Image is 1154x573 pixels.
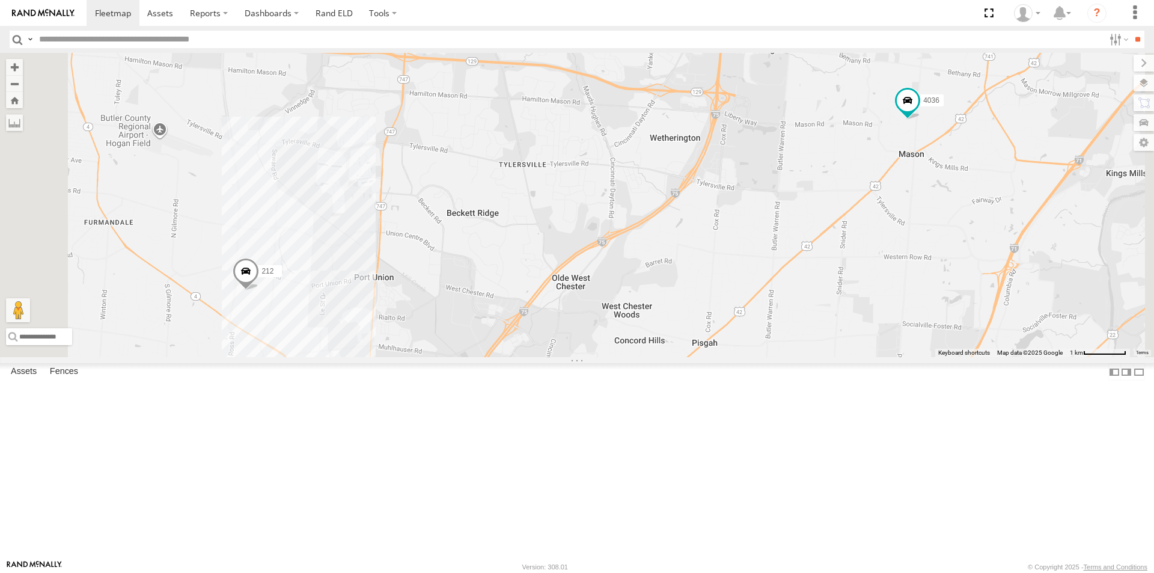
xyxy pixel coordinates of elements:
label: Dock Summary Table to the Right [1120,363,1132,381]
span: 4036 [923,96,939,105]
div: © Copyright 2025 - [1028,563,1147,571]
span: 1 km [1070,349,1083,356]
a: Visit our Website [7,561,62,573]
span: Map data ©2025 Google [997,349,1063,356]
a: Terms and Conditions [1084,563,1147,571]
label: Hide Summary Table [1133,363,1145,381]
button: Zoom Home [6,92,23,108]
button: Keyboard shortcuts [938,349,990,357]
a: Terms (opens in new tab) [1136,350,1149,355]
label: Search Filter Options [1105,31,1131,48]
div: Andy Anderson [1010,4,1045,22]
i: ? [1087,4,1107,23]
div: Version: 308.01 [522,563,568,571]
button: Zoom in [6,59,23,75]
img: rand-logo.svg [12,9,75,17]
button: Map Scale: 1 km per 68 pixels [1066,349,1130,357]
span: 212 [261,267,273,275]
label: Measure [6,114,23,131]
button: Zoom out [6,75,23,92]
label: Assets [5,364,43,381]
label: Map Settings [1134,134,1154,151]
label: Fences [44,364,84,381]
button: Drag Pegman onto the map to open Street View [6,298,30,322]
label: Dock Summary Table to the Left [1108,363,1120,381]
label: Search Query [25,31,35,48]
